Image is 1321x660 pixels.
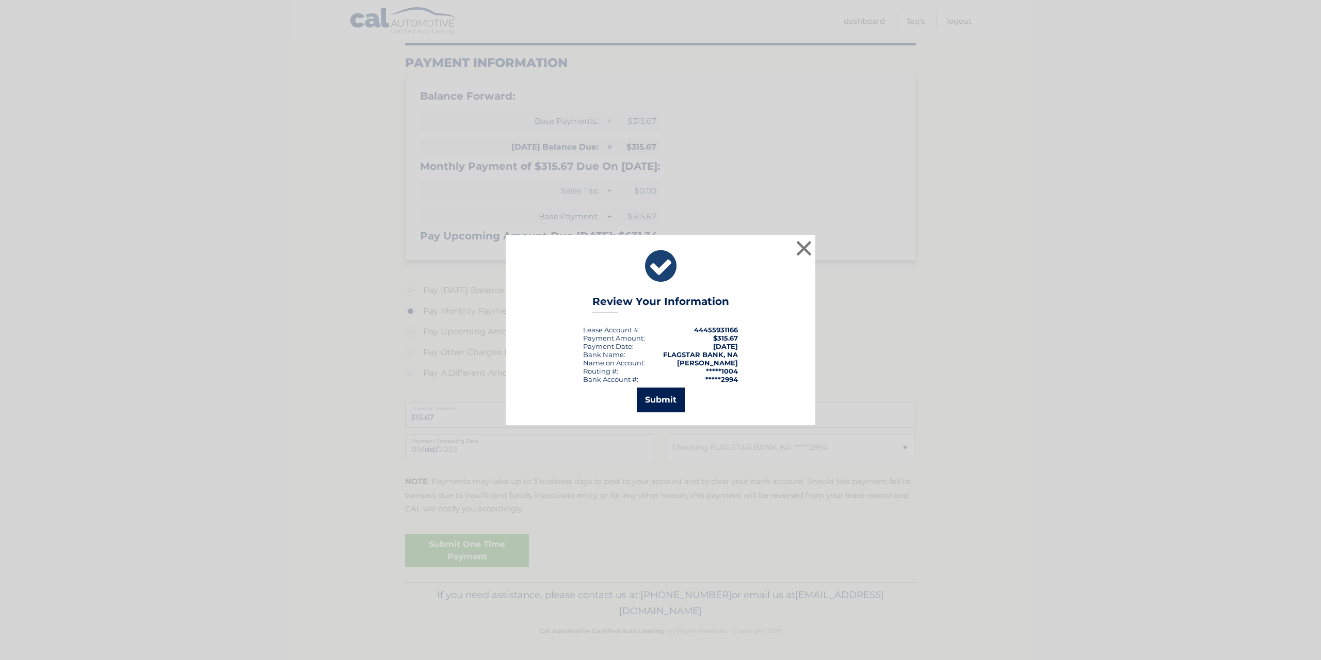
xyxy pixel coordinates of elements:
div: Bank Name: [583,350,625,359]
div: Lease Account #: [583,326,640,334]
div: Bank Account #: [583,375,638,383]
div: Payment Amount: [583,334,645,342]
div: Routing #: [583,367,618,375]
span: Payment Date [583,342,632,350]
span: $315.67 [713,334,738,342]
h3: Review Your Information [592,295,729,313]
strong: 44455931166 [694,326,738,334]
button: Submit [637,388,685,412]
div: Name on Account: [583,359,646,367]
button: × [794,238,814,259]
span: [DATE] [713,342,738,350]
strong: [PERSON_NAME] [677,359,738,367]
strong: FLAGSTAR BANK, NA [663,350,738,359]
div: : [583,342,634,350]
